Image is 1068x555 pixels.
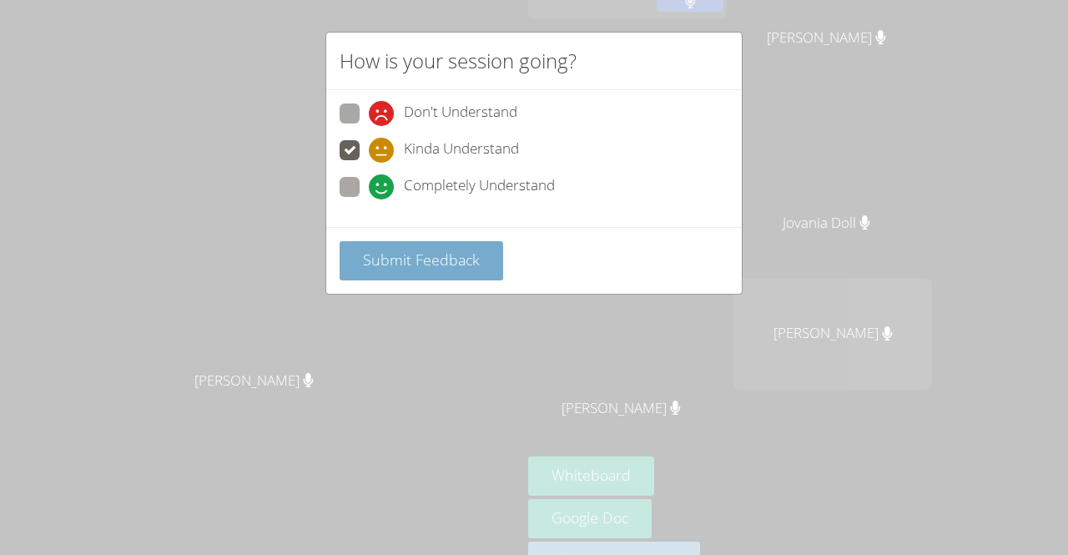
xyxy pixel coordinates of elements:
span: Don't Understand [404,101,517,126]
span: Submit Feedback [363,250,480,270]
span: Completely Understand [404,174,555,199]
h2: How is your session going? [340,46,577,76]
button: Submit Feedback [340,241,503,280]
span: Kinda Understand [404,138,519,163]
